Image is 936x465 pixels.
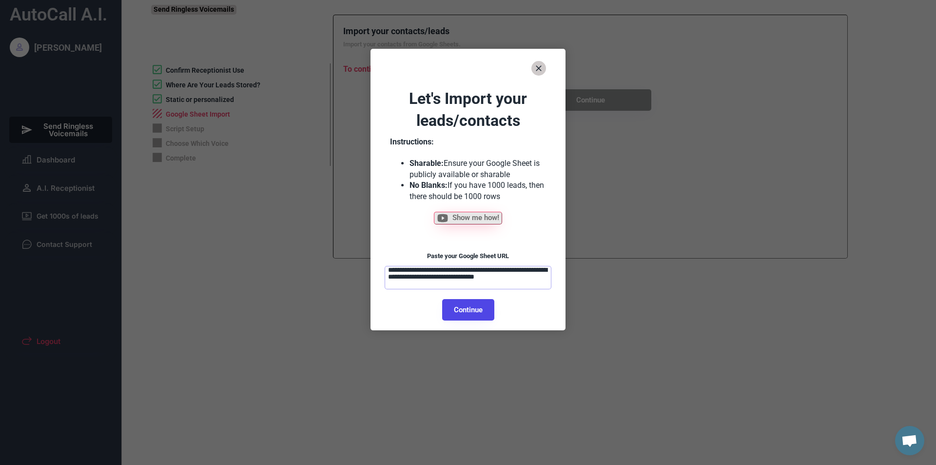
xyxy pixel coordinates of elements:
[409,180,546,202] li: If you have 1000 leads, then there should be 1000 rows
[442,299,494,321] button: Continue
[409,158,546,180] li: Ensure your Google Sheet is publicly available or sharable
[427,252,509,260] font: Paste your Google Sheet URL
[434,212,502,224] button: Show me how!
[895,426,924,455] div: Open chat
[390,137,434,146] strong: Instructions:
[409,181,448,190] strong: No Blanks:
[409,159,444,168] strong: Sharable:
[452,214,499,222] span: Show me how!
[409,89,531,130] font: Let's Import your leads/contacts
